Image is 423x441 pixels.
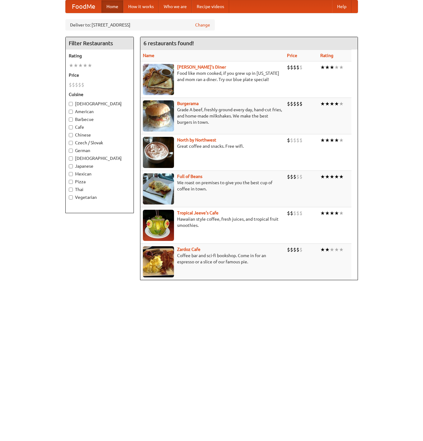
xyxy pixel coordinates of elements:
[69,163,130,169] label: Japanese
[66,37,134,50] h4: Filter Restaurants
[143,143,282,149] p: Great coffee and snacks. Free wifi.
[287,137,290,144] li: $
[143,40,194,46] ng-pluralize: 6 restaurants found!
[69,188,73,192] input: Thai
[339,173,344,180] li: ★
[143,180,282,192] p: We roast on premises to give you the best cup of coffee in town.
[320,100,325,107] li: ★
[78,62,83,69] li: ★
[177,247,200,252] a: Zardoz Cafe
[320,173,325,180] li: ★
[287,246,290,253] li: $
[69,117,73,122] input: Barbecue
[330,100,334,107] li: ★
[296,246,299,253] li: $
[330,137,334,144] li: ★
[87,62,92,69] li: ★
[69,171,130,177] label: Mexican
[296,64,299,71] li: $
[334,173,339,180] li: ★
[299,210,303,217] li: $
[69,132,130,138] label: Chinese
[69,141,73,145] input: Czech / Slovak
[177,101,199,106] a: Burgerama
[75,81,78,88] li: $
[73,62,78,69] li: ★
[83,62,87,69] li: ★
[290,137,293,144] li: $
[143,216,282,228] p: Hawaiian style coffee, fresh juices, and tropical fruit smoothies.
[339,100,344,107] li: ★
[69,140,130,146] label: Czech / Slovak
[143,173,174,204] img: beans.jpg
[287,100,290,107] li: $
[69,147,130,154] label: German
[299,100,303,107] li: $
[334,100,339,107] li: ★
[69,194,130,200] label: Vegetarian
[177,174,202,179] a: Full of Beans
[293,137,296,144] li: $
[143,252,282,265] p: Coffee bar and sci-fi bookshop. Come in for an espresso or a slice of our famous pie.
[192,0,229,13] a: Recipe videos
[69,125,73,129] input: Cafe
[334,137,339,144] li: ★
[69,101,130,107] label: [DEMOGRAPHIC_DATA]
[72,81,75,88] li: $
[287,64,290,71] li: $
[69,133,73,137] input: Chinese
[293,246,296,253] li: $
[290,246,293,253] li: $
[339,210,344,217] li: ★
[69,110,73,114] input: American
[293,64,296,71] li: $
[330,246,334,253] li: ★
[143,100,174,132] img: burgerama.jpg
[293,100,296,107] li: $
[69,186,130,193] label: Thai
[287,173,290,180] li: $
[299,173,303,180] li: $
[287,210,290,217] li: $
[299,64,303,71] li: $
[69,116,130,122] label: Barbecue
[290,210,293,217] li: $
[334,64,339,71] li: ★
[290,100,293,107] li: $
[334,246,339,253] li: ★
[69,102,73,106] input: [DEMOGRAPHIC_DATA]
[325,210,330,217] li: ★
[69,149,73,153] input: German
[290,173,293,180] li: $
[143,210,174,241] img: jeeves.jpg
[69,124,130,130] label: Cafe
[69,53,130,59] h5: Rating
[325,100,330,107] li: ★
[69,81,72,88] li: $
[143,246,174,277] img: zardoz.jpg
[177,210,219,215] a: Tropical Jeeve's Cafe
[325,246,330,253] li: ★
[66,0,101,13] a: FoodMe
[330,173,334,180] li: ★
[339,137,344,144] li: ★
[325,64,330,71] li: ★
[69,156,73,161] input: [DEMOGRAPHIC_DATA]
[339,246,344,253] li: ★
[293,210,296,217] li: $
[287,53,297,58] a: Price
[69,155,130,161] label: [DEMOGRAPHIC_DATA]
[69,179,130,185] label: Pizza
[69,172,73,176] input: Mexican
[69,72,130,78] h5: Price
[325,173,330,180] li: ★
[177,65,226,70] a: [PERSON_NAME]'s Diner
[177,137,216,142] a: North by Northwest
[123,0,159,13] a: How it works
[101,0,123,13] a: Home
